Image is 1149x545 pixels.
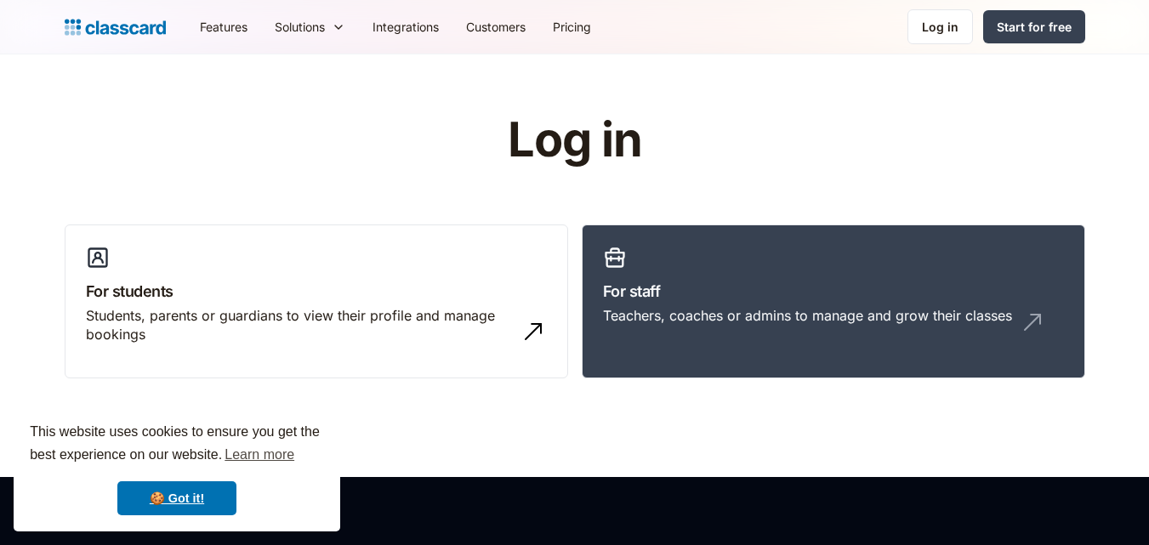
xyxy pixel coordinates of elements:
a: learn more about cookies [222,442,297,468]
h3: For students [86,280,547,303]
div: Start for free [997,18,1072,36]
a: Pricing [539,8,605,46]
div: Solutions [261,8,359,46]
div: Solutions [275,18,325,36]
a: Features [186,8,261,46]
div: Log in [922,18,958,36]
a: dismiss cookie message [117,481,236,515]
div: Teachers, coaches or admins to manage and grow their classes [603,306,1012,325]
div: Students, parents or guardians to view their profile and manage bookings [86,306,513,344]
h1: Log in [304,114,845,167]
span: This website uses cookies to ensure you get the best experience on our website. [30,422,324,468]
a: Start for free [983,10,1085,43]
a: Customers [452,8,539,46]
a: For studentsStudents, parents or guardians to view their profile and manage bookings [65,224,568,379]
h3: For staff [603,280,1064,303]
a: Log in [907,9,973,44]
a: Integrations [359,8,452,46]
a: Logo [65,15,166,39]
a: For staffTeachers, coaches or admins to manage and grow their classes [582,224,1085,379]
div: cookieconsent [14,406,340,531]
